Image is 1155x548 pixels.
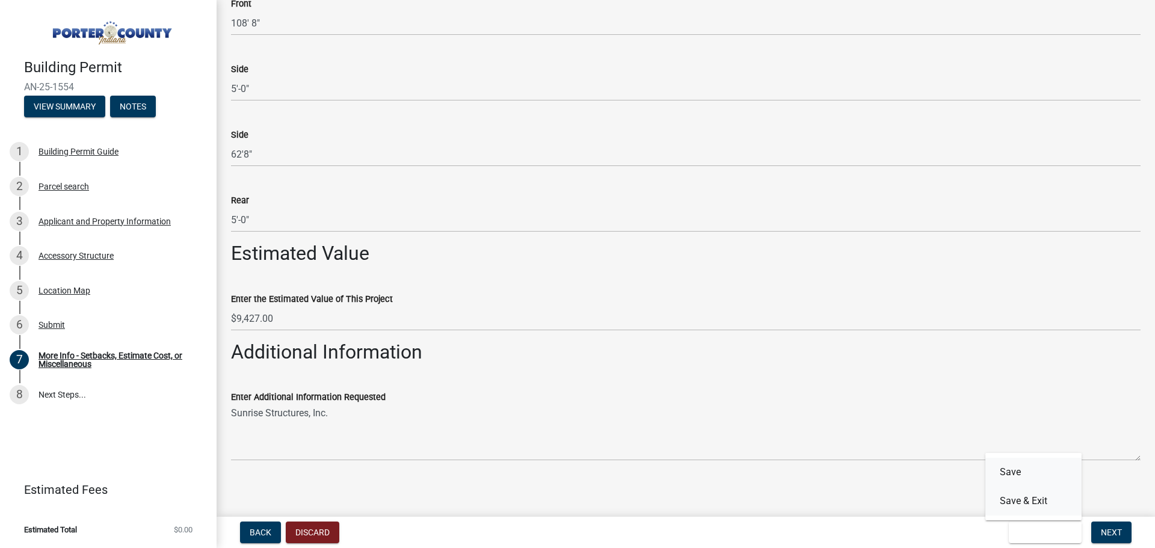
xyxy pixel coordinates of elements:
[231,393,386,402] label: Enter Additional Information Requested
[10,281,29,300] div: 5
[10,177,29,196] div: 2
[24,526,77,534] span: Estimated Total
[110,96,156,117] button: Notes
[1018,528,1065,537] span: Save & Exit
[250,528,271,537] span: Back
[10,478,197,502] a: Estimated Fees
[38,147,119,156] div: Building Permit Guide
[24,96,105,117] button: View Summary
[985,458,1082,487] button: Save
[10,246,29,265] div: 4
[231,340,1141,363] h2: Additional Information
[38,286,90,295] div: Location Map
[10,142,29,161] div: 1
[10,212,29,231] div: 3
[231,242,1141,265] h2: Estimated Value
[1009,522,1082,543] button: Save & Exit
[10,350,29,369] div: 7
[24,13,197,46] img: Porter County, Indiana
[38,351,197,368] div: More Info - Setbacks, Estimate Cost, or Miscellaneous
[985,453,1082,520] div: Save & Exit
[38,321,65,329] div: Submit
[38,251,114,260] div: Accessory Structure
[38,182,89,191] div: Parcel search
[231,131,248,140] label: Side
[286,522,339,543] button: Discard
[985,487,1082,516] button: Save & Exit
[1091,522,1132,543] button: Next
[24,102,105,112] wm-modal-confirm: Summary
[231,197,249,205] label: Rear
[24,59,207,76] h4: Building Permit
[10,315,29,334] div: 6
[174,526,192,534] span: $0.00
[240,522,281,543] button: Back
[24,81,192,93] span: AN-25-1554
[231,66,248,74] label: Side
[231,295,393,304] label: Enter the Estimated Value of This Project
[110,102,156,112] wm-modal-confirm: Notes
[1101,528,1122,537] span: Next
[10,385,29,404] div: 8
[38,217,171,226] div: Applicant and Property Information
